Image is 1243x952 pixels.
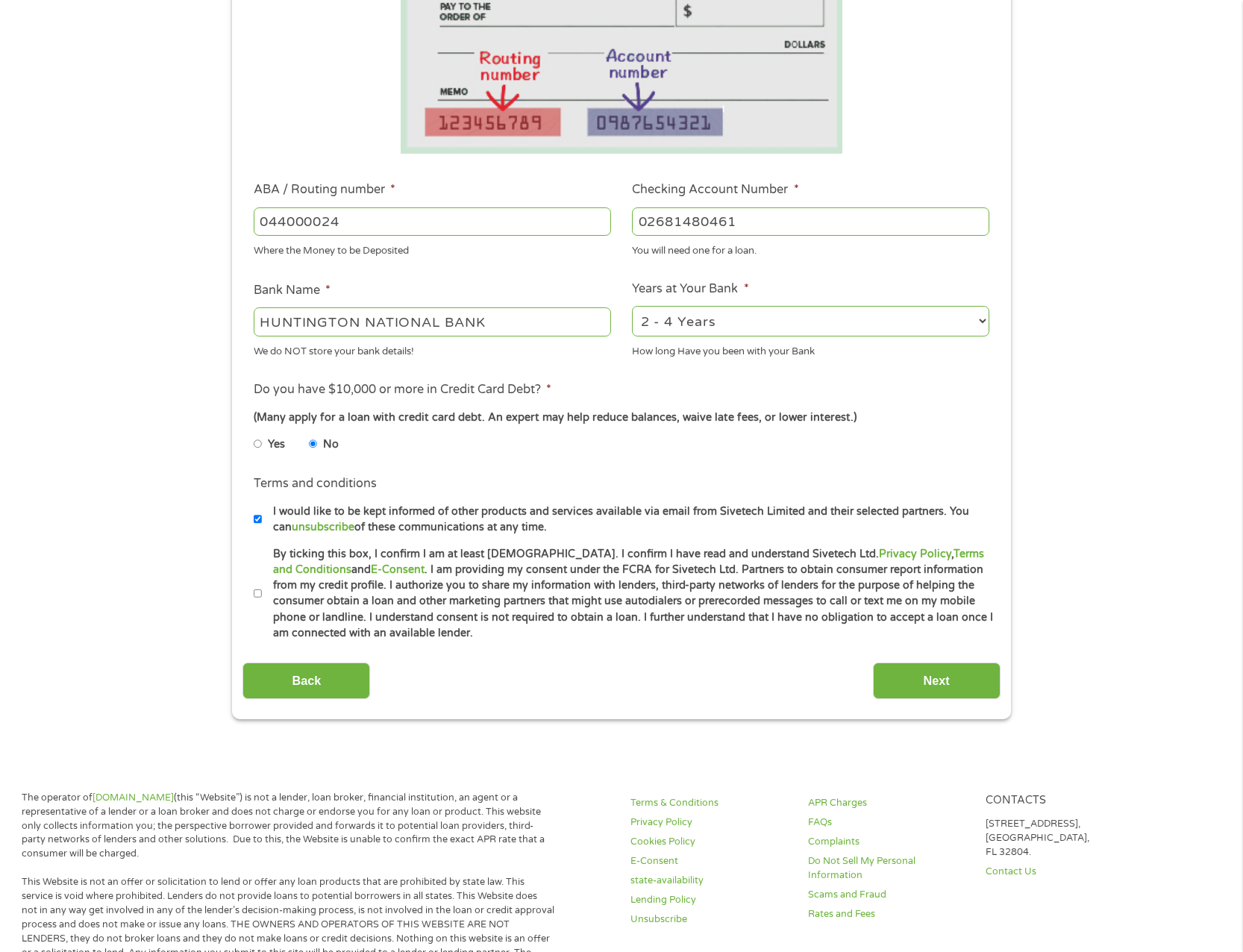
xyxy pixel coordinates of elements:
[630,796,790,810] a: Terms & Conditions
[630,912,790,927] a: Unsubscribe
[986,817,1145,859] p: [STREET_ADDRESS], [GEOGRAPHIC_DATA], FL 32804.
[254,283,331,298] label: Bank Name
[808,815,968,830] a: FAQs
[808,854,968,883] a: Do Not Sell My Personal Information
[93,792,174,804] a: [DOMAIN_NAME]
[254,410,989,426] div: (Many apply for a loan with credit card debt. An expert may help reduce balances, waive late fees...
[808,835,968,849] a: Complaints
[273,548,984,576] a: Terms and Conditions
[254,207,611,236] input: 263177916
[808,888,968,902] a: Scams and Fraud
[632,207,989,236] input: 345634636
[262,546,994,642] label: By ticking this box, I confirm I am at least [DEMOGRAPHIC_DATA]. I confirm I have read and unders...
[632,339,989,359] div: How long Have you been with your Bank
[268,436,285,453] label: Yes
[323,436,339,453] label: No
[630,835,790,849] a: Cookies Policy
[371,563,425,576] a: E-Consent
[632,281,748,297] label: Years at Your Bank
[242,663,370,699] input: Back
[254,382,551,398] label: Do you have $10,000 or more in Credit Card Debt?
[808,796,968,810] a: APR Charges
[808,907,968,921] a: Rates and Fees
[254,239,611,259] div: Where the Money to be Deposited
[632,182,798,198] label: Checking Account Number
[254,476,377,492] label: Terms and conditions
[254,182,395,198] label: ABA / Routing number
[630,874,790,888] a: state-availability
[986,794,1145,808] h4: Contacts
[292,521,354,533] a: unsubscribe
[630,893,790,907] a: Lending Policy
[986,865,1145,879] a: Contact Us
[632,239,989,259] div: You will need one for a loan.
[879,548,951,560] a: Privacy Policy
[630,854,790,868] a: E-Consent
[262,504,994,536] label: I would like to be kept informed of other products and services available via email from Sivetech...
[630,815,790,830] a: Privacy Policy
[22,791,554,861] p: The operator of (this “Website”) is not a lender, loan broker, financial institution, an agent or...
[873,663,1001,699] input: Next
[254,339,611,359] div: We do NOT store your bank details!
